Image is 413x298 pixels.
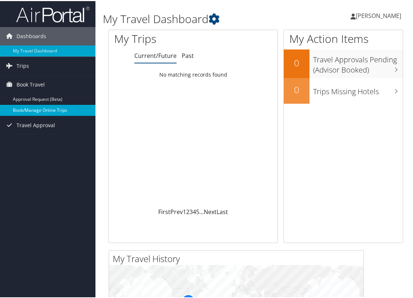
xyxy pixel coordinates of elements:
[284,30,403,45] h1: My Action Items
[16,5,90,22] img: airportal-logo.png
[186,207,189,215] a: 2
[351,4,409,26] a: [PERSON_NAME]
[109,67,278,80] td: No matching records found
[313,50,403,74] h3: Travel Approvals Pending (Advisor Booked)
[182,51,194,59] a: Past
[114,30,202,45] h1: My Trips
[17,115,55,133] span: Travel Approval
[189,207,193,215] a: 3
[196,207,199,215] a: 5
[170,207,183,215] a: Prev
[193,207,196,215] a: 4
[313,82,403,96] h3: Trips Missing Hotels
[183,207,186,215] a: 1
[204,207,217,215] a: Next
[17,26,46,44] span: Dashboards
[284,56,309,68] h2: 0
[158,207,170,215] a: First
[113,251,363,264] h2: My Travel History
[199,207,204,215] span: …
[134,51,177,59] a: Current/Future
[284,77,403,103] a: 0Trips Missing Hotels
[217,207,228,215] a: Last
[284,82,309,95] h2: 0
[17,74,45,93] span: Book Travel
[103,10,307,26] h1: My Travel Dashboard
[284,48,403,77] a: 0Travel Approvals Pending (Advisor Booked)
[17,56,29,74] span: Trips
[356,11,401,19] span: [PERSON_NAME]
